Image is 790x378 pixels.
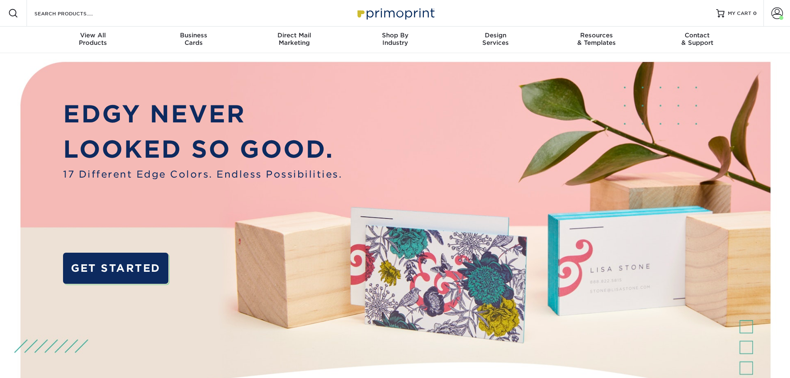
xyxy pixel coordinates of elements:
img: Primoprint [354,4,437,22]
a: GET STARTED [63,253,168,284]
span: MY CART [728,10,751,17]
p: LOOKED SO GOOD. [63,132,342,167]
div: Services [445,32,546,46]
span: View All [43,32,143,39]
span: Design [445,32,546,39]
span: Business [143,32,244,39]
div: Industry [345,32,445,46]
a: Resources& Templates [546,27,647,53]
div: Cards [143,32,244,46]
p: EDGY NEVER [63,96,342,132]
span: Resources [546,32,647,39]
span: Shop By [345,32,445,39]
span: Contact [647,32,748,39]
span: 17 Different Edge Colors. Endless Possibilities. [63,167,342,181]
span: 0 [753,10,757,16]
div: & Support [647,32,748,46]
a: BusinessCards [143,27,244,53]
a: Contact& Support [647,27,748,53]
div: Products [43,32,143,46]
input: SEARCH PRODUCTS..... [34,8,114,18]
span: Direct Mail [244,32,345,39]
a: Shop ByIndustry [345,27,445,53]
a: View AllProducts [43,27,143,53]
a: DesignServices [445,27,546,53]
div: & Templates [546,32,647,46]
a: Direct MailMarketing [244,27,345,53]
div: Marketing [244,32,345,46]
